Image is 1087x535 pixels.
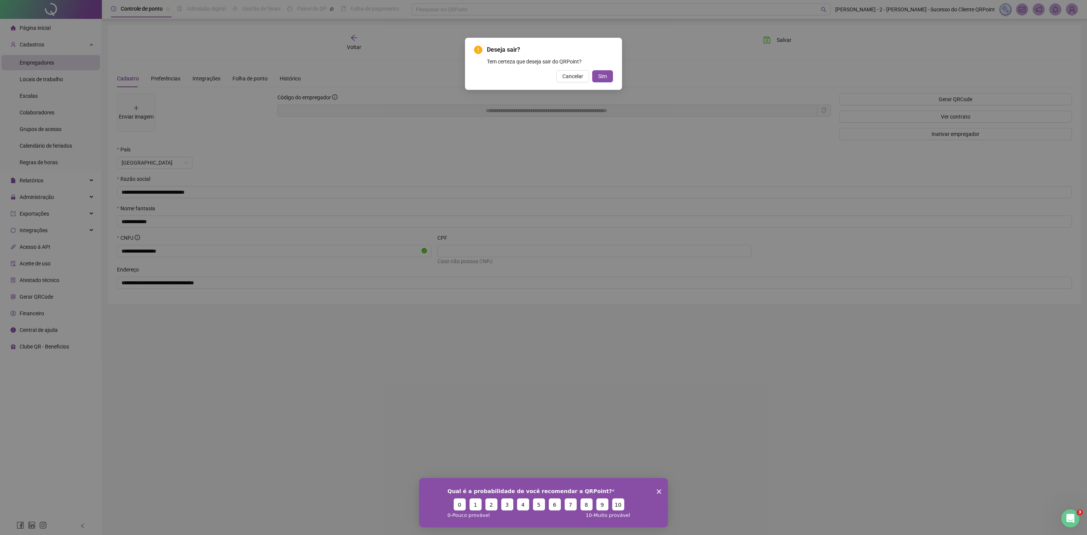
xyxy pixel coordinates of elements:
[556,70,589,82] button: Cancelar
[1061,509,1079,527] iframe: Intercom live chat
[487,45,613,54] span: Deseja sair?
[419,478,668,527] iframe: Pesquisa da QRPoint
[487,57,613,66] div: Tem certeza que deseja sair do QRPoint?
[598,72,607,80] span: Sim
[562,72,583,80] span: Cancelar
[1077,509,1083,515] span: 3
[592,70,613,82] button: Sim
[474,46,482,54] span: exclamation-circle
